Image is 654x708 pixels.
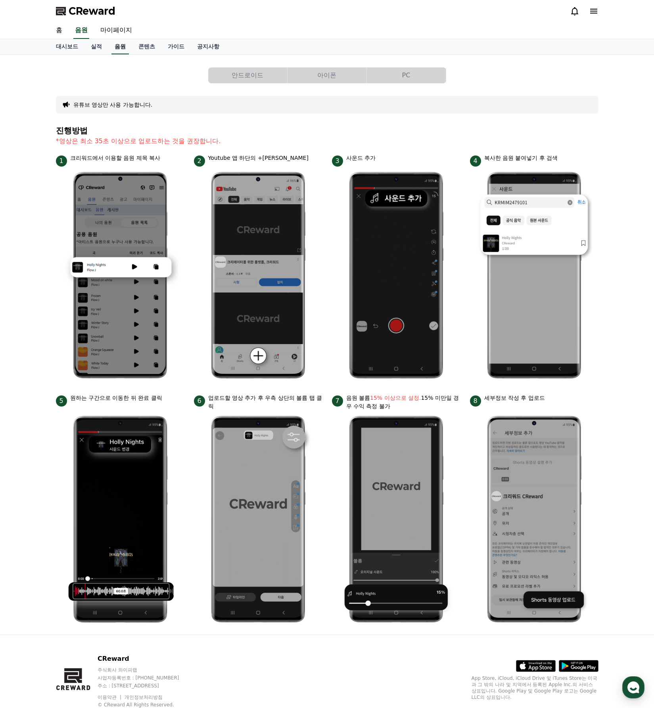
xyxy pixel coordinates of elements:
h4: 진행방법 [56,126,598,135]
a: 안드로이드 [208,67,288,83]
span: 3 [332,155,343,167]
span: 5 [56,395,67,407]
p: 사업자등록번호 : [PHONE_NUMBER] [98,675,194,681]
span: 2 [194,155,205,167]
a: 설정 [102,251,152,271]
a: 홈 [2,251,52,271]
img: 6.png [200,411,316,628]
span: 설정 [123,263,132,270]
p: Youtube 앱 하단의 +[PERSON_NAME] [208,154,309,162]
span: 홈 [25,263,30,270]
a: CReward [56,5,115,17]
p: CReward [98,654,194,664]
a: 이용약관 [98,695,123,700]
button: PC [367,67,446,83]
a: 홈 [50,22,69,39]
img: 5.png [62,411,178,628]
p: 주소 : [STREET_ADDRESS] [98,683,194,689]
a: 콘텐츠 [132,39,161,54]
p: 복사한 음원 붙여넣기 후 검색 [484,154,558,162]
span: CReward [69,5,115,17]
img: 7.png [338,411,454,628]
p: © CReward All Rights Reserved. [98,702,194,708]
a: 아이폰 [288,67,367,83]
a: 실적 [84,39,108,54]
p: 크리워드에서 이용할 음원 제목 복사 [70,154,161,162]
p: 주식회사 와이피랩 [98,667,194,673]
p: 음원 볼륨 15% 미만일 경우 수익 측정 불가 [346,394,460,411]
p: 사운드 추가 [346,154,376,162]
p: App Store, iCloud, iCloud Drive 및 iTunes Store는 미국과 그 밖의 나라 및 지역에서 등록된 Apple Inc.의 서비스 상표입니다. Goo... [472,675,598,700]
img: 8.png [476,411,592,628]
span: 8 [470,395,481,407]
a: 가이드 [161,39,191,54]
button: 유튜브 영상만 사용 가능합니다. [73,101,153,109]
span: 1 [56,155,67,167]
img: 1.png [62,167,178,384]
a: 공지사항 [191,39,226,54]
bold: 15% 이상으로 설정. [370,395,421,401]
span: 7 [332,395,343,407]
span: 4 [470,155,481,167]
img: 2.png [200,167,316,384]
button: 아이폰 [288,67,366,83]
span: 6 [194,395,205,407]
a: 음원 [111,39,129,54]
p: *영상은 최소 35초 이상으로 업로드하는 것을 권장합니다. [56,136,598,146]
button: 안드로이드 [208,67,287,83]
a: 마이페이지 [94,22,138,39]
img: 4.png [476,167,592,384]
a: 대화 [52,251,102,271]
p: 세부정보 작성 후 업로드 [484,394,545,402]
p: 업로드할 영상 추가 후 우측 상단의 볼륨 탭 클릭 [208,394,322,411]
span: 대화 [73,264,82,270]
img: 3.png [338,167,454,384]
p: 원하는 구간으로 이동한 뒤 완료 클릭 [70,394,162,402]
a: 음원 [73,22,89,39]
a: 대시보드 [50,39,84,54]
a: 개인정보처리방침 [125,695,163,700]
